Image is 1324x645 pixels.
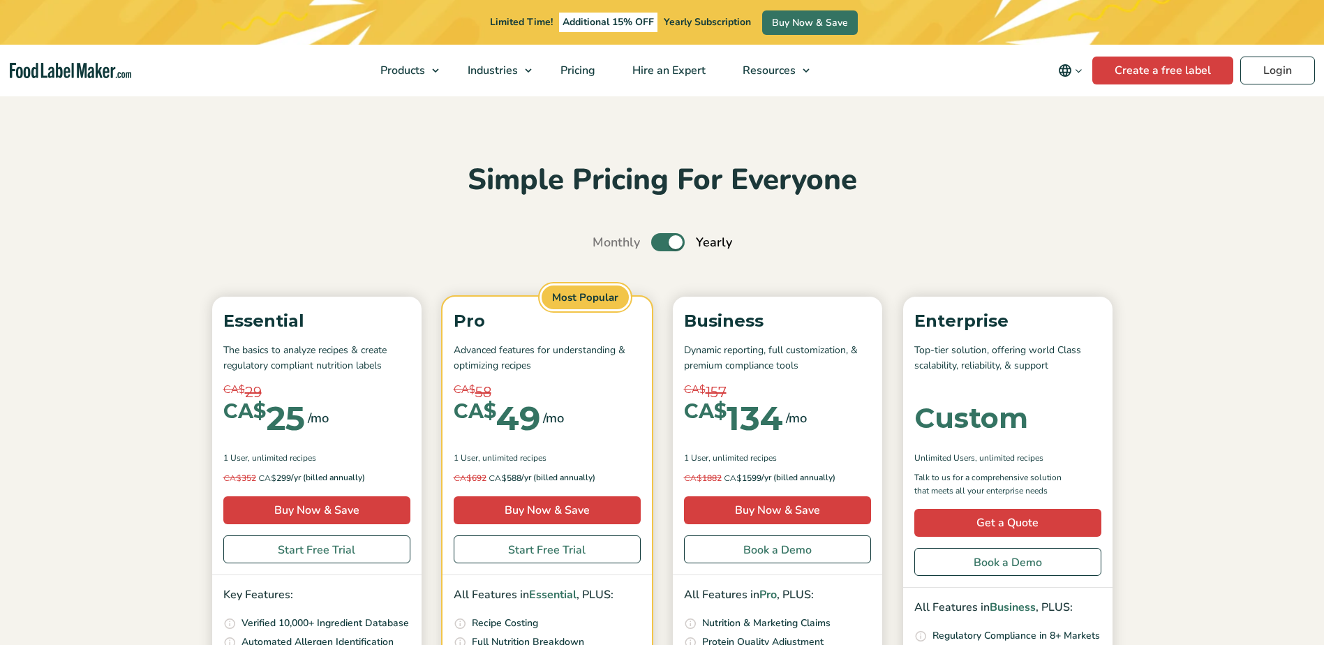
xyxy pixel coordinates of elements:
span: CA$ [454,382,475,398]
button: Change language [1048,57,1092,84]
a: Resources [724,45,817,96]
label: Toggle [651,233,685,251]
a: Products [362,45,446,96]
span: 1 User [223,452,248,464]
del: 1882 [684,473,722,484]
p: Key Features: [223,586,410,605]
span: , Unlimited Recipes [708,452,777,464]
div: Custom [914,404,1028,432]
a: Pricing [542,45,611,96]
span: CA$ [454,473,472,483]
span: CA$ [223,401,266,422]
p: All Features in , PLUS: [914,599,1101,617]
span: CA$ [223,382,245,398]
a: Food Label Maker homepage [10,63,131,79]
a: Buy Now & Save [762,10,858,35]
span: CA$ [684,382,706,398]
span: Additional 15% OFF [559,13,657,32]
span: Business [990,600,1036,615]
a: Create a free label [1092,57,1233,84]
span: CA$ [454,401,496,422]
p: Essential [223,308,410,334]
div: 49 [454,401,540,435]
p: All Features in , PLUS: [454,586,641,605]
span: /mo [543,408,564,428]
span: Limited Time! [490,15,553,29]
h2: Simple Pricing For Everyone [205,161,1120,200]
p: Talk to us for a comprehensive solution that meets all your enterprise needs [914,471,1075,498]
a: Buy Now & Save [223,496,410,524]
span: 588 [454,471,521,485]
span: CA$ [684,401,727,422]
span: , Unlimited Recipes [975,452,1043,464]
span: CA$ [258,473,276,483]
span: Unlimited Users [914,452,975,464]
span: 157 [706,382,727,403]
span: Essential [529,587,577,602]
del: 692 [454,473,486,484]
span: , Unlimited Recipes [478,452,546,464]
span: Pro [759,587,777,602]
span: , Unlimited Recipes [248,452,316,464]
p: All Features in , PLUS: [684,586,871,605]
span: 1 User [684,452,708,464]
div: 134 [684,401,783,435]
p: Nutrition & Marketing Claims [702,616,831,631]
a: Book a Demo [684,535,871,563]
span: CA$ [489,473,507,483]
p: Advanced features for understanding & optimizing recipes [454,343,641,374]
span: Products [376,63,426,78]
del: 352 [223,473,256,484]
a: Industries [449,45,539,96]
a: Start Free Trial [454,535,641,563]
span: CA$ [724,473,742,483]
span: 1599 [684,471,761,485]
span: CA$ [223,473,241,483]
p: Top-tier solution, offering world Class scalability, reliability, & support [914,343,1101,374]
span: 29 [245,382,262,403]
p: The basics to analyze recipes & create regulatory compliant nutrition labels [223,343,410,374]
span: /yr (billed annually) [761,471,835,485]
p: Enterprise [914,308,1101,334]
a: Login [1240,57,1315,84]
a: Hire an Expert [614,45,721,96]
span: 299 [223,471,291,485]
span: /mo [308,408,329,428]
span: Hire an Expert [628,63,707,78]
span: /mo [786,408,807,428]
span: 1 User [454,452,478,464]
span: /yr (billed annually) [521,471,595,485]
a: Start Free Trial [223,535,410,563]
span: CA$ [684,473,702,483]
p: Business [684,308,871,334]
span: 58 [475,382,491,403]
span: Yearly [696,233,732,252]
span: Resources [738,63,797,78]
p: Regulatory Compliance in 8+ Markets [932,628,1100,644]
span: Pricing [556,63,597,78]
p: Verified 10,000+ Ingredient Database [241,616,409,631]
p: Pro [454,308,641,334]
span: /yr (billed annually) [291,471,365,485]
p: Recipe Costing [472,616,538,631]
span: Monthly [593,233,640,252]
a: Buy Now & Save [454,496,641,524]
div: 25 [223,401,305,435]
span: Most Popular [540,283,631,312]
a: Get a Quote [914,509,1101,537]
a: Buy Now & Save [684,496,871,524]
span: Yearly Subscription [664,15,751,29]
span: Industries [463,63,519,78]
a: Book a Demo [914,548,1101,576]
p: Dynamic reporting, full customization, & premium compliance tools [684,343,871,374]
